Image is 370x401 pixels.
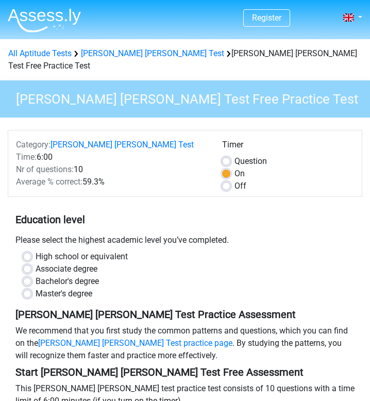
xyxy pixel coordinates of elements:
a: [PERSON_NAME] [PERSON_NAME] Test practice page [38,338,232,348]
h5: [PERSON_NAME] [PERSON_NAME] Test Practice Assessment [15,308,355,321]
label: Off [234,180,246,192]
label: High school or equivalent [36,250,128,263]
a: Register [252,13,281,23]
div: 59.3% [8,176,214,188]
span: Nr of questions: [16,164,74,174]
span: Time: [16,152,37,162]
img: Assessly [8,8,81,32]
div: 10 [8,163,214,176]
a: [PERSON_NAME] [PERSON_NAME] Test [51,140,194,149]
span: Category: [16,140,51,149]
div: 6:00 [8,151,214,163]
label: Master's degree [36,288,92,300]
div: Timer [222,139,354,155]
h5: Start [PERSON_NAME] [PERSON_NAME] Test Free Assessment [15,366,355,378]
h5: Education level [15,209,355,230]
h3: [PERSON_NAME] [PERSON_NAME] Test Free Practice Test [12,87,362,107]
a: [PERSON_NAME] [PERSON_NAME] Test [81,48,224,58]
span: Average % correct: [16,177,82,187]
div: We recommend that you first study the common patterns and questions, which you can find on the . ... [8,325,362,366]
label: Associate degree [36,263,97,275]
a: All Aptitude Tests [8,48,72,58]
label: Bachelor's degree [36,275,99,288]
label: On [234,168,245,180]
div: [PERSON_NAME] [PERSON_NAME] Test Free Practice Test [4,47,366,72]
div: Please select the highest academic level you’ve completed. [8,234,362,250]
label: Question [234,155,267,168]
